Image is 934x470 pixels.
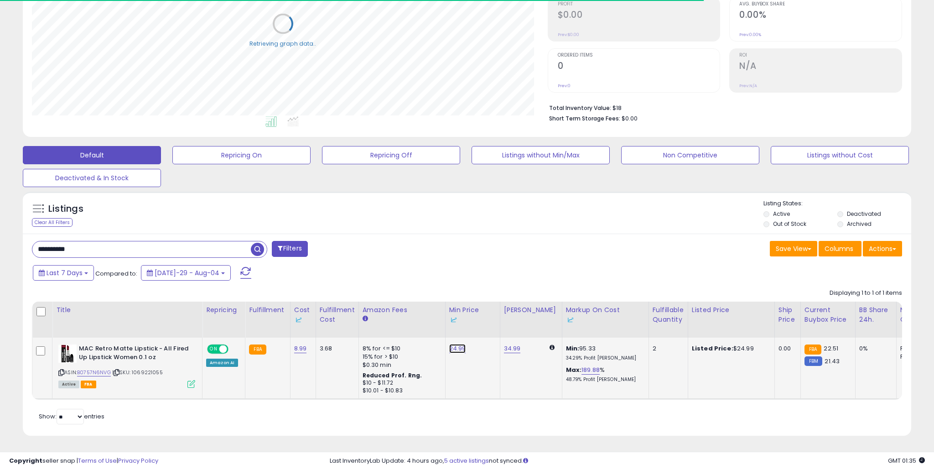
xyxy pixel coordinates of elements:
small: Prev: N/A [739,83,757,89]
div: Cost [294,305,312,324]
th: The percentage added to the cost of goods (COGS) that forms the calculator for Min & Max prices. [562,302,649,338]
div: Title [56,305,198,315]
p: 34.29% Profit [PERSON_NAME] [566,355,642,361]
b: Listed Price: [692,344,733,353]
a: B0757N6NVG [77,369,111,376]
div: $10.01 - $10.83 [363,387,438,395]
div: Last InventoryLab Update: 4 hours ago, not synced. [330,457,925,465]
div: [PERSON_NAME] [504,305,558,315]
div: % [566,366,642,383]
h2: 0.00% [739,10,902,22]
span: Last 7 Days [47,268,83,277]
div: Num of Comp. [900,305,934,324]
span: $0.00 [622,114,638,123]
div: 95.33 [566,345,642,361]
strong: Copyright [9,456,42,465]
button: Repricing On [172,146,311,164]
a: Privacy Policy [118,456,158,465]
span: Show: entries [39,412,104,421]
button: [DATE]-29 - Aug-04 [141,265,231,281]
div: Some or all of the values in this column are provided from Inventory Lab. [449,315,496,324]
div: Amazon AI [206,359,238,367]
div: Fulfillment [249,305,286,315]
span: 21.43 [825,357,840,366]
label: Deactivated [847,210,881,218]
div: $0.30 min [363,361,438,369]
span: [DATE]-29 - Aug-04 [155,268,219,277]
b: Reduced Prof. Rng. [363,371,422,379]
h2: $0.00 [558,10,720,22]
label: Active [773,210,790,218]
div: Min Price [449,305,496,324]
span: Ordered Items [558,53,720,58]
span: ROI [739,53,902,58]
div: 15% for > $10 [363,353,438,361]
label: Out of Stock [773,220,806,228]
button: Repricing Off [322,146,460,164]
div: Current Buybox Price [804,305,851,324]
small: Amazon Fees. [363,315,368,323]
span: 22.51 [824,344,838,353]
button: Filters [272,241,307,257]
div: FBA: 11 [900,345,930,353]
a: 5 active listings [444,456,489,465]
button: Last 7 Days [33,265,94,281]
button: Default [23,146,161,164]
span: 2025-08-12 01:35 GMT [888,456,925,465]
div: 2 [653,345,681,353]
b: Min: [566,344,580,353]
img: InventoryLab Logo [294,315,303,324]
div: $24.99 [692,345,768,353]
b: Total Inventory Value: [549,104,611,112]
div: Listed Price [692,305,771,315]
small: Prev: 0 [558,83,571,89]
div: $10 - $11.72 [363,379,438,387]
small: Prev: $0.00 [558,32,579,37]
a: Terms of Use [78,456,117,465]
div: 0.00 [778,345,794,353]
li: $18 [549,102,896,113]
small: FBA [249,345,266,355]
small: FBA [804,345,821,355]
button: Deactivated & In Stock [23,169,161,187]
div: 3.68 [320,345,352,353]
h2: N/A [739,61,902,73]
b: Max: [566,366,582,374]
button: Listings without Min/Max [472,146,610,164]
div: ASIN: [58,345,195,387]
a: 24.99 [449,344,466,353]
span: Avg. Buybox Share [739,2,902,7]
img: 41AZcRUA7GL._SL40_.jpg [58,345,77,363]
span: OFF [227,345,242,353]
div: Fulfillment Cost [320,305,355,324]
button: Columns [819,241,861,256]
div: Repricing [206,305,241,315]
button: Actions [863,241,902,256]
div: BB Share 24h. [859,305,892,324]
label: Archived [847,220,872,228]
img: InventoryLab Logo [449,315,458,324]
div: Ship Price [778,305,797,324]
span: Compared to: [95,269,137,278]
span: FBA [81,381,96,388]
div: FBM: 7 [900,353,930,361]
span: All listings currently available for purchase on Amazon [58,381,79,388]
div: Some or all of the values in this column are provided from Inventory Lab. [566,315,645,324]
span: Columns [825,244,853,253]
div: Displaying 1 to 1 of 1 items [830,289,902,298]
span: ON [208,345,219,353]
a: 189.88 [581,366,600,375]
b: MAC Retro Matte Lipstick - All Fired Up Lipstick Women 0.1 oz [79,345,190,364]
span: Profit [558,2,720,7]
div: Some or all of the values in this column are provided from Inventory Lab. [294,315,312,324]
div: Clear All Filters [32,218,73,227]
h5: Listings [48,203,83,215]
a: 8.99 [294,344,307,353]
div: 8% for <= $10 [363,345,438,353]
p: Listing States: [763,199,911,208]
div: Amazon Fees [363,305,441,315]
button: Non Competitive [621,146,759,164]
button: Listings without Cost [771,146,909,164]
div: Markup on Cost [566,305,645,324]
div: seller snap | | [9,457,158,465]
